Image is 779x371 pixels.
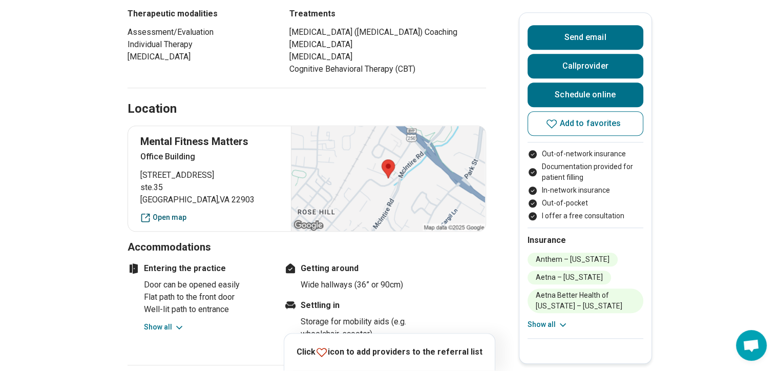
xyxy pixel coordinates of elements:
[144,322,184,333] button: Show all
[528,211,643,221] li: I offer a free consultation
[289,63,486,75] li: Cognitive Behavioral Therapy (CBT)
[128,240,486,254] h3: Accommodations
[289,38,486,51] li: [MEDICAL_DATA]
[528,25,643,50] button: Send email
[128,26,271,38] li: Assessment/Evaluation
[140,134,279,149] p: Mental Fitness Matters
[289,26,486,38] li: [MEDICAL_DATA] ([MEDICAL_DATA]) Coaching
[289,51,486,63] li: [MEDICAL_DATA]
[528,185,643,196] li: In-network insurance
[284,299,428,312] h4: Settling in
[528,271,611,284] li: Aetna – [US_STATE]
[528,149,643,159] li: Out-of-network insurance
[128,262,271,275] h4: Entering the practice
[140,151,279,163] p: Office Building
[528,54,643,78] button: Callprovider
[144,291,271,303] li: Flat path to the front door
[128,51,271,63] li: [MEDICAL_DATA]
[140,194,279,206] span: [GEOGRAPHIC_DATA] , VA 22903
[144,279,271,291] li: Door can be opened easily
[128,100,177,118] h2: Location
[528,288,643,313] li: Aetna Better Health of [US_STATE] – [US_STATE]
[297,346,482,359] p: Click icon to add providers to the referral list
[140,181,279,194] span: ste.35
[528,83,643,107] a: Schedule online
[140,212,279,223] a: Open map
[289,8,486,20] h3: Treatments
[301,279,428,291] li: Wide hallways (36” or 90cm)
[528,161,643,183] li: Documentation provided for patient filling
[128,8,271,20] h3: Therapeutic modalities
[528,149,643,221] ul: Payment options
[140,169,279,181] span: [STREET_ADDRESS]
[528,319,568,330] button: Show all
[528,111,643,136] button: Add to favorites
[560,119,621,128] span: Add to favorites
[128,38,271,51] li: Individual Therapy
[301,316,428,340] li: Storage for mobility aids (e.g. wheelchair, scooter)
[284,262,428,275] h4: Getting around
[144,303,271,316] li: Well-lit path to entrance
[528,253,618,266] li: Anthem – [US_STATE]
[736,330,767,361] div: Open chat
[528,198,643,209] li: Out-of-pocket
[528,234,643,246] h2: Insurance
